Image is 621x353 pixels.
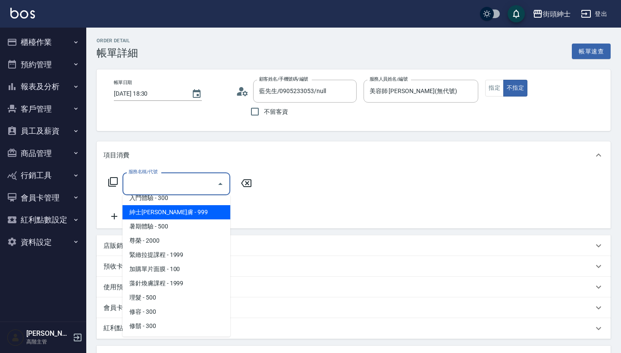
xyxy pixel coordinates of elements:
[122,276,230,291] span: 藻針煥膚課程 - 1999
[10,8,35,19] img: Logo
[26,338,70,346] p: 高階主管
[122,305,230,319] span: 修容 - 300
[97,38,138,44] h2: Order detail
[97,169,611,228] div: 項目消費
[122,205,230,219] span: 紳士[PERSON_NAME]膚 - 999
[122,219,230,234] span: 暑期體驗 - 500
[97,277,611,297] div: 使用預收卡編輯訂單不得編輯預收卡使用
[122,234,230,248] span: 尊榮 - 2000
[129,169,157,175] label: 服務名稱/代號
[3,75,83,98] button: 報表及分析
[122,319,230,333] span: 修鬍 - 300
[114,79,132,86] label: 帳單日期
[572,44,611,59] button: 帳單速查
[3,53,83,76] button: 預約管理
[3,231,83,253] button: 資料設定
[103,303,136,312] p: 會員卡銷售
[97,297,611,318] div: 會員卡銷售
[3,142,83,165] button: 商品管理
[122,191,230,205] span: 入門體驗 - 300
[259,76,308,82] label: 顧客姓名/手機號碼/編號
[3,120,83,142] button: 員工及薪資
[103,283,136,292] p: 使用預收卡
[103,241,129,250] p: 店販銷售
[114,87,183,101] input: YYYY/MM/DD hh:mm
[3,31,83,53] button: 櫃檯作業
[529,5,574,23] button: 街頭紳士
[122,248,230,262] span: 緊緻拉提課程 - 1999
[264,107,288,116] span: 不留客資
[213,177,227,191] button: Close
[3,164,83,187] button: 行銷工具
[97,141,611,169] div: 項目消費
[103,151,129,160] p: 項目消費
[503,80,527,97] button: 不指定
[97,235,611,256] div: 店販銷售
[3,187,83,209] button: 會員卡管理
[103,324,155,333] p: 紅利點數
[186,84,207,104] button: Choose date, selected date is 2025-09-15
[3,98,83,120] button: 客戶管理
[122,291,230,305] span: 理髮 - 500
[3,209,83,231] button: 紅利點數設定
[577,6,611,22] button: 登出
[122,262,230,276] span: 加購單片面膜 - 100
[370,76,408,82] label: 服務人員姓名/編號
[97,318,611,339] div: 紅利點數剩餘點數: 0
[7,329,24,346] img: Person
[97,256,611,277] div: 預收卡販賣
[508,5,525,22] button: save
[97,47,138,59] h3: 帳單詳細
[543,9,571,19] div: 街頭紳士
[26,329,70,338] h5: [PERSON_NAME]
[485,80,504,97] button: 指定
[103,262,136,271] p: 預收卡販賣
